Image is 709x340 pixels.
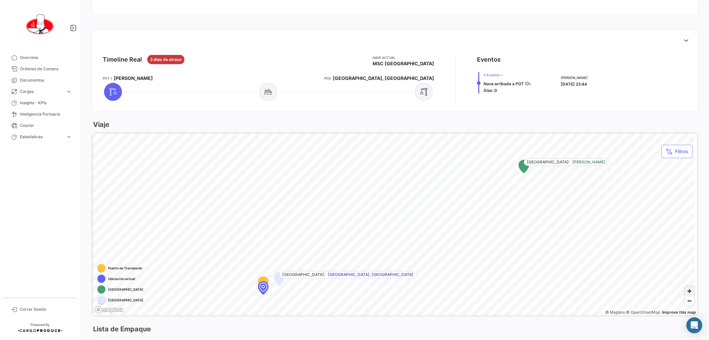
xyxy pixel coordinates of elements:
div: Abrir Intercom Messenger [686,317,702,333]
div: Timeline Real [103,55,142,64]
span: MSC [GEOGRAPHIC_DATA] [373,60,434,67]
span: [PERSON_NAME] [572,159,606,165]
img: 0621d632-ab00-45ba-b411-ac9e9fb3f036.png [23,8,57,41]
app-card-info-title: POT 1 [103,76,112,81]
a: Map feedback [662,310,696,315]
h3: Viaje [92,120,109,129]
span: Courier [20,123,72,129]
span: [GEOGRAPHIC_DATA], [GEOGRAPHIC_DATA] [328,272,414,278]
button: Zoom out [685,296,694,306]
span: [GEOGRAPHIC_DATA]: [282,272,325,278]
span: [PERSON_NAME] [114,75,153,82]
span: Overview [20,55,72,61]
div: Eventos [477,55,501,64]
span: [GEOGRAPHIC_DATA] [108,287,143,292]
span: Ubicación actual [108,276,135,281]
a: Courier [5,120,74,131]
a: Overview [5,52,74,63]
a: Mapbox logo [94,306,124,314]
span: [DATE] 23:44 [561,82,587,87]
span: expand_more [66,134,72,140]
button: Zoom in [685,286,694,296]
span: [GEOGRAPHIC_DATA] [108,297,143,303]
span: expand_more [66,89,72,95]
span: Insights - KPIs [20,100,72,106]
a: Mapbox [605,310,625,315]
h3: Lista de Empaque [92,324,151,334]
a: Inteligencia Portuaria [5,109,74,120]
span: Días: 0 [484,88,497,93]
span: Órdenes de Compra [20,66,72,72]
span: Cerrar Sesión [20,306,72,312]
span: [PERSON_NAME] [561,75,588,80]
a: Órdenes de Compra [5,63,74,75]
span: 2 dias de atraso [150,57,181,63]
div: Map marker [519,160,529,173]
button: Filtros [661,145,693,158]
app-card-info-title: Nave actual [373,55,434,60]
span: [GEOGRAPHIC_DATA]: [527,159,570,165]
span: Inteligencia Portuaria [20,111,72,117]
span: Estadísticas [20,134,63,140]
span: [GEOGRAPHIC_DATA], [GEOGRAPHIC_DATA] [333,75,434,82]
canvas: Map [92,133,695,316]
a: Documentos [5,75,74,86]
app-card-info-title: POD [324,76,331,81]
a: OpenStreetMap [626,310,660,315]
span: Cargas [20,89,63,95]
a: Insights - KPIs [5,97,74,109]
span: 5 Eventos + [484,72,531,78]
div: Map marker [258,281,269,295]
span: Puerto de Transbordo [108,265,142,271]
span: Documentos [20,77,72,83]
span: Nave arribada a POT 1 [484,81,527,86]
